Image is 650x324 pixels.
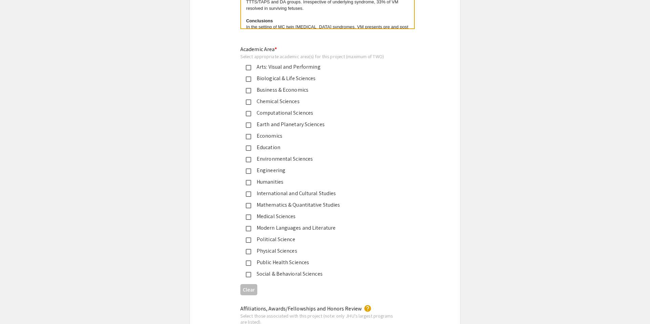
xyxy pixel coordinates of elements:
[246,24,409,49] p: In the setting of MC twin [MEDICAL_DATA] syndromes, VM presents pre and post procedure and freque...
[246,18,273,23] strong: Conclusions
[251,86,393,94] div: Business & Economics
[251,120,393,129] div: Earth and Planetary Sciences
[251,109,393,117] div: Computational Sciences
[251,97,393,106] div: Chemical Sciences
[5,294,29,319] iframe: Chat
[251,247,393,255] div: Physical Sciences
[251,63,393,71] div: Arts: Visual and Performing
[251,235,393,244] div: Political Science
[240,305,362,312] mat-label: Affiliations, Awards/Fellowships and Honors Review
[251,143,393,152] div: Education
[251,224,393,232] div: Modern Languages and Literature
[364,304,372,313] mat-icon: help
[251,166,393,175] div: Engineering
[251,258,393,267] div: Public Health Sciences
[240,53,399,60] div: Select appropriate academic area(s) for this project (maximum of TWO)
[251,155,393,163] div: Environmental Sciences
[240,284,257,295] button: Clear
[251,201,393,209] div: Mathematics & Quantitative Studies
[251,178,393,186] div: Humanities
[251,270,393,278] div: Social & Behavioral Sciences
[240,46,277,53] mat-label: Academic Area
[251,189,393,198] div: International and Cultural Studies
[251,74,393,83] div: Biological & Life Sciences
[251,132,393,140] div: Economics
[251,212,393,221] div: Medical Sciences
